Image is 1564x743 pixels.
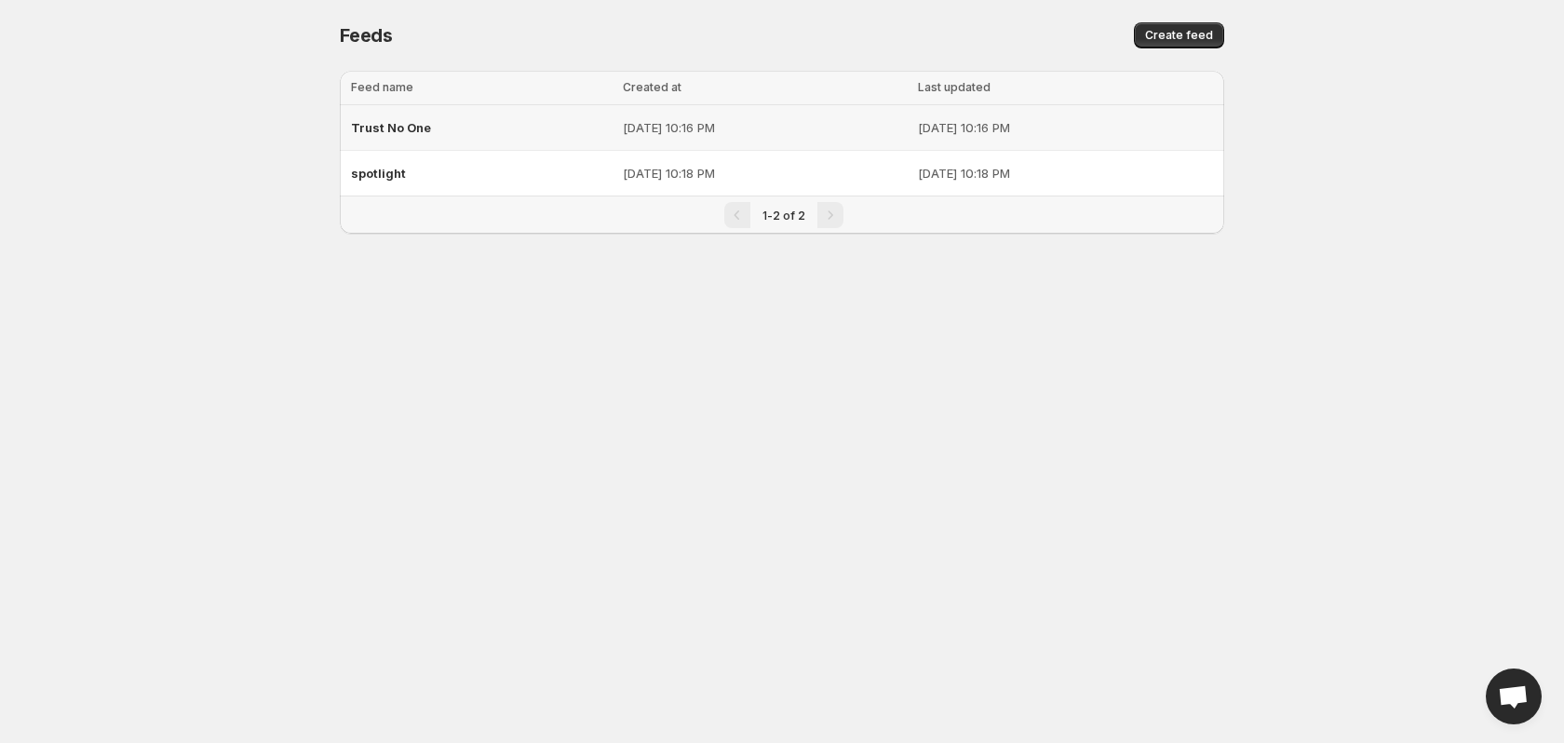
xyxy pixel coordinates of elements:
span: Feeds [340,24,393,47]
span: Trust No One [351,120,431,135]
span: Last updated [918,80,991,94]
span: Created at [623,80,681,94]
span: Create feed [1145,28,1213,43]
p: [DATE] 10:16 PM [918,118,1213,137]
button: Create feed [1134,22,1224,48]
span: Feed name [351,80,413,94]
nav: Pagination [340,196,1224,234]
span: spotlight [351,166,406,181]
p: [DATE] 10:16 PM [623,118,908,137]
span: 1-2 of 2 [762,209,805,223]
p: [DATE] 10:18 PM [918,164,1213,182]
div: Open chat [1486,669,1542,724]
p: [DATE] 10:18 PM [623,164,908,182]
